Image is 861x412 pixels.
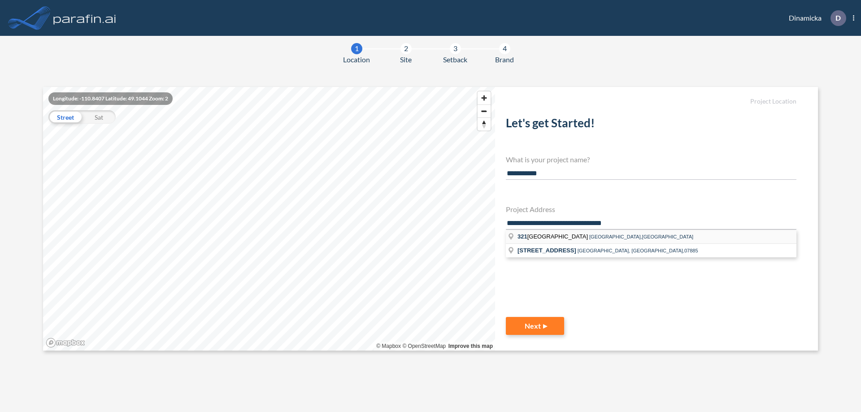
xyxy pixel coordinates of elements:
a: OpenStreetMap [402,343,446,349]
div: Longitude: -110.8407 Latitude: 49.1044 Zoom: 2 [48,92,173,105]
span: Location [343,54,370,65]
div: Sat [82,110,116,124]
canvas: Map [43,87,495,351]
div: 2 [400,43,412,54]
span: [GEOGRAPHIC_DATA] [517,233,589,240]
button: Next [506,317,564,335]
span: [STREET_ADDRESS] [517,247,576,254]
div: Street [48,110,82,124]
img: logo [52,9,118,27]
button: Zoom out [478,104,491,117]
h4: Project Address [506,205,796,213]
a: Improve this map [448,343,493,349]
div: 4 [499,43,510,54]
div: Dinamicka [775,10,854,26]
div: 1 [351,43,362,54]
button: Zoom in [478,91,491,104]
span: Brand [495,54,514,65]
a: Mapbox [376,343,401,349]
span: [GEOGRAPHIC_DATA], [GEOGRAPHIC_DATA],07885 [578,248,698,253]
div: 3 [450,43,461,54]
span: [GEOGRAPHIC_DATA],[GEOGRAPHIC_DATA] [589,234,693,239]
p: D [835,14,841,22]
span: Site [400,54,412,65]
span: 321 [517,233,527,240]
button: Reset bearing to north [478,117,491,130]
h2: Let's get Started! [506,116,796,134]
a: Mapbox homepage [46,338,85,348]
h4: What is your project name? [506,155,796,164]
span: Setback [443,54,467,65]
h5: Project Location [506,98,796,105]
